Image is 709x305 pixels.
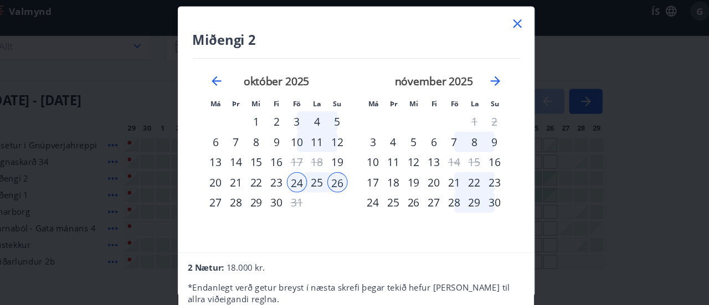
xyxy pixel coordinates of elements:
[271,134,290,153] div: 9
[436,190,455,209] td: Choose föstudagur, 28. nóvember 2025 as your check-in date. It’s available.
[418,134,436,153] td: Choose fimmtudagur, 6. nóvember 2025 as your check-in date. It’s available.
[399,153,418,172] div: 12
[361,172,380,190] td: Choose mánudagur, 17. nóvember 2025 as your check-in date. It’s available.
[455,172,474,190] td: Choose laugardagur, 22. nóvember 2025 as your check-in date. It’s available.
[399,190,418,209] td: Choose miðvikudagur, 26. nóvember 2025 as your check-in date. It’s available.
[480,104,488,112] small: Su
[253,115,271,134] td: Choose miðvikudagur, 1. október 2025 as your check-in date. It’s available.
[234,190,253,209] div: 28
[361,190,380,209] div: 24
[309,172,328,190] td: Selected. laugardagur, 25. október 2025
[418,153,436,172] div: 13
[474,134,493,153] div: 9
[215,172,234,190] div: 20
[271,153,290,172] div: 16
[361,134,380,153] td: Choose mánudagur, 3. nóvember 2025 as your check-in date. It’s available.
[455,115,474,134] td: Not available. laugardagur, 1. nóvember 2025
[399,172,418,190] div: 19
[309,172,328,190] div: 25
[290,190,309,209] td: Choose föstudagur, 31. október 2025 as your check-in date. It’s available.
[253,190,271,209] td: Choose miðvikudagur, 29. október 2025 as your check-in date. It’s available.
[418,172,436,190] td: Choose fimmtudagur, 20. nóvember 2025 as your check-in date. It’s available.
[474,153,493,172] td: Choose sunnudagur, 16. nóvember 2025 as your check-in date. It’s available.
[309,134,328,153] td: Choose laugardagur, 11. október 2025 as your check-in date. It’s available.
[198,273,511,296] p: * Endanlegt verð getur breyst í næsta skrefi þegar tekið hefur [PERSON_NAME] til allra viðeigandi...
[253,153,271,172] td: Choose miðvikudagur, 15. október 2025 as your check-in date. It’s available.
[290,172,309,190] td: Selected as start date. föstudagur, 24. október 2025
[253,134,271,153] td: Choose miðvikudagur, 8. október 2025 as your check-in date. It’s available.
[399,190,418,209] div: 26
[253,153,271,172] div: 15
[474,172,493,190] div: 23
[361,153,380,172] td: Choose mánudagur, 10. nóvember 2025 as your check-in date. It’s available.
[436,172,455,190] td: Choose föstudagur, 21. nóvember 2025 as your check-in date. It’s available.
[391,80,463,94] strong: nóvember 2025
[399,134,418,153] td: Choose miðvikudagur, 5. nóvember 2025 as your check-in date. It’s available.
[215,172,234,190] td: Choose mánudagur, 20. október 2025 as your check-in date. It’s available.
[461,104,469,112] small: La
[234,172,253,190] td: Choose þriðjudagur, 21. október 2025 as your check-in date. It’s available.
[215,190,234,209] div: 27
[380,153,399,172] td: Choose þriðjudagur, 11. nóvember 2025 as your check-in date. It’s available.
[218,80,232,94] div: Move backward to switch to the previous month.
[425,104,430,112] small: Fi
[309,134,328,153] div: 11
[271,172,290,190] td: Choose fimmtudagur, 23. október 2025 as your check-in date. It’s available.
[443,104,450,112] small: Fö
[234,255,270,266] span: 18.000 kr.
[234,134,253,153] td: Choose þriðjudagur, 7. október 2025 as your check-in date. It’s available.
[250,80,311,94] strong: október 2025
[387,104,393,112] small: Þr
[361,172,380,190] div: 17
[215,153,234,172] td: Choose mánudagur, 13. október 2025 as your check-in date. It’s available.
[215,190,234,209] td: Choose mánudagur, 27. október 2025 as your check-in date. It’s available.
[328,153,347,172] td: Choose sunnudagur, 19. október 2025 as your check-in date. It’s available.
[315,104,322,112] small: La
[436,134,455,153] div: 7
[203,66,507,234] div: Calendar
[271,172,290,190] div: 23
[399,153,418,172] td: Choose miðvikudagur, 12. nóvember 2025 as your check-in date. It’s available.
[380,190,399,209] div: 25
[309,153,328,172] td: Not available. laugardagur, 18. október 2025
[366,104,376,112] small: Má
[253,172,271,190] td: Choose miðvikudagur, 22. október 2025 as your check-in date. It’s available.
[309,115,328,134] td: Choose laugardagur, 4. október 2025 as your check-in date. It’s available.
[198,255,232,266] span: 2 Nætur:
[328,115,347,134] td: Choose sunnudagur, 5. október 2025 as your check-in date. It’s available.
[215,134,234,153] td: Choose mánudagur, 6. október 2025 as your check-in date. It’s available.
[418,190,436,209] td: Choose fimmtudagur, 27. nóvember 2025 as your check-in date. It’s available.
[290,172,309,190] div: 24
[290,190,309,209] div: Aðeins útritun í boði
[399,134,418,153] div: 5
[271,115,290,134] td: Choose fimmtudagur, 2. október 2025 as your check-in date. It’s available.
[474,190,493,209] td: Choose sunnudagur, 30. nóvember 2025 as your check-in date. It’s available.
[455,190,474,209] div: 29
[418,153,436,172] td: Choose fimmtudagur, 13. nóvember 2025 as your check-in date. It’s available.
[380,134,399,153] td: Choose þriðjudagur, 4. nóvember 2025 as your check-in date. It’s available.
[418,190,436,209] div: 27
[290,153,309,172] td: Choose föstudagur, 17. október 2025 as your check-in date. It’s available.
[271,153,290,172] td: Choose fimmtudagur, 16. október 2025 as your check-in date. It’s available.
[290,115,309,134] div: 3
[328,172,347,190] div: 26
[290,115,309,134] td: Choose föstudagur, 3. október 2025 as your check-in date. It’s available.
[215,153,234,172] div: 13
[328,134,347,153] div: 12
[258,104,266,112] small: Mi
[290,153,309,172] div: Aðeins útritun í boði
[290,134,309,153] td: Choose föstudagur, 10. október 2025 as your check-in date. It’s available.
[474,115,493,134] td: Not available. sunnudagur, 2. nóvember 2025
[219,104,229,112] small: Má
[240,104,246,112] small: Þr
[455,172,474,190] div: 22
[436,153,455,172] div: Aðeins útritun í boði
[328,172,347,190] td: Selected as end date. sunnudagur, 26. október 2025
[380,172,399,190] div: 18
[380,190,399,209] td: Choose þriðjudagur, 25. nóvember 2025 as your check-in date. It’s available.
[328,153,347,172] div: Aðeins innritun í boði
[436,172,455,190] div: 21
[253,172,271,190] div: 22
[296,104,303,112] small: Fö
[253,190,271,209] div: 29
